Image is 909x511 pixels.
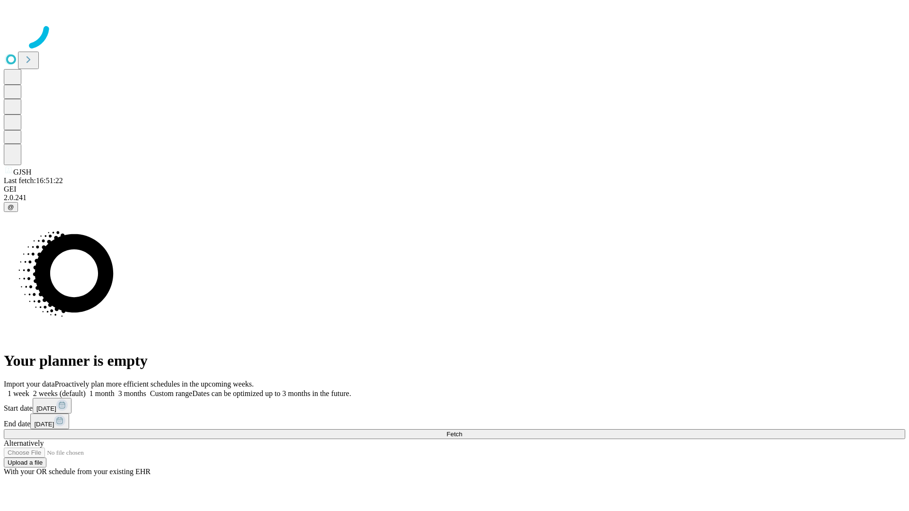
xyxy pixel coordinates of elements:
[192,389,351,397] span: Dates can be optimized up to 3 months in the future.
[446,431,462,438] span: Fetch
[4,194,905,202] div: 2.0.241
[34,421,54,428] span: [DATE]
[118,389,146,397] span: 3 months
[8,389,29,397] span: 1 week
[36,405,56,412] span: [DATE]
[150,389,192,397] span: Custom range
[4,398,905,414] div: Start date
[4,429,905,439] button: Fetch
[4,458,46,467] button: Upload a file
[4,467,151,476] span: With your OR schedule from your existing EHR
[55,380,254,388] span: Proactively plan more efficient schedules in the upcoming weeks.
[4,185,905,194] div: GEI
[30,414,69,429] button: [DATE]
[4,352,905,370] h1: Your planner is empty
[4,439,44,447] span: Alternatively
[4,380,55,388] span: Import your data
[8,203,14,211] span: @
[4,176,63,185] span: Last fetch: 16:51:22
[89,389,115,397] span: 1 month
[33,398,71,414] button: [DATE]
[4,202,18,212] button: @
[13,168,31,176] span: GJSH
[4,414,905,429] div: End date
[33,389,86,397] span: 2 weeks (default)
